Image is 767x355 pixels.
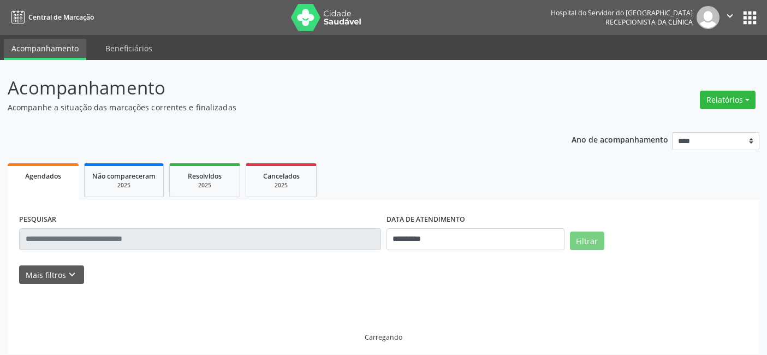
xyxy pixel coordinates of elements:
span: Central de Marcação [28,13,94,22]
button: Filtrar [570,232,604,250]
span: Resolvidos [188,171,222,181]
p: Acompanhamento [8,74,534,102]
a: Central de Marcação [8,8,94,26]
div: 2025 [92,181,156,190]
span: Não compareceram [92,171,156,181]
p: Acompanhe a situação das marcações correntes e finalizadas [8,102,534,113]
span: Cancelados [263,171,300,181]
label: PESQUISAR [19,211,56,228]
div: Carregando [365,333,402,342]
div: 2025 [177,181,232,190]
button: apps [740,8,759,27]
span: Agendados [25,171,61,181]
i:  [724,10,736,22]
button: Relatórios [700,91,756,109]
a: Acompanhamento [4,39,86,60]
p: Ano de acompanhamento [572,132,668,146]
button: Mais filtroskeyboard_arrow_down [19,265,84,285]
div: Hospital do Servidor do [GEOGRAPHIC_DATA] [551,8,693,17]
img: img [697,6,720,29]
label: DATA DE ATENDIMENTO [387,211,465,228]
a: Beneficiários [98,39,160,58]
div: 2025 [254,181,308,190]
button:  [720,6,740,29]
span: Recepcionista da clínica [605,17,693,27]
i: keyboard_arrow_down [66,269,78,281]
